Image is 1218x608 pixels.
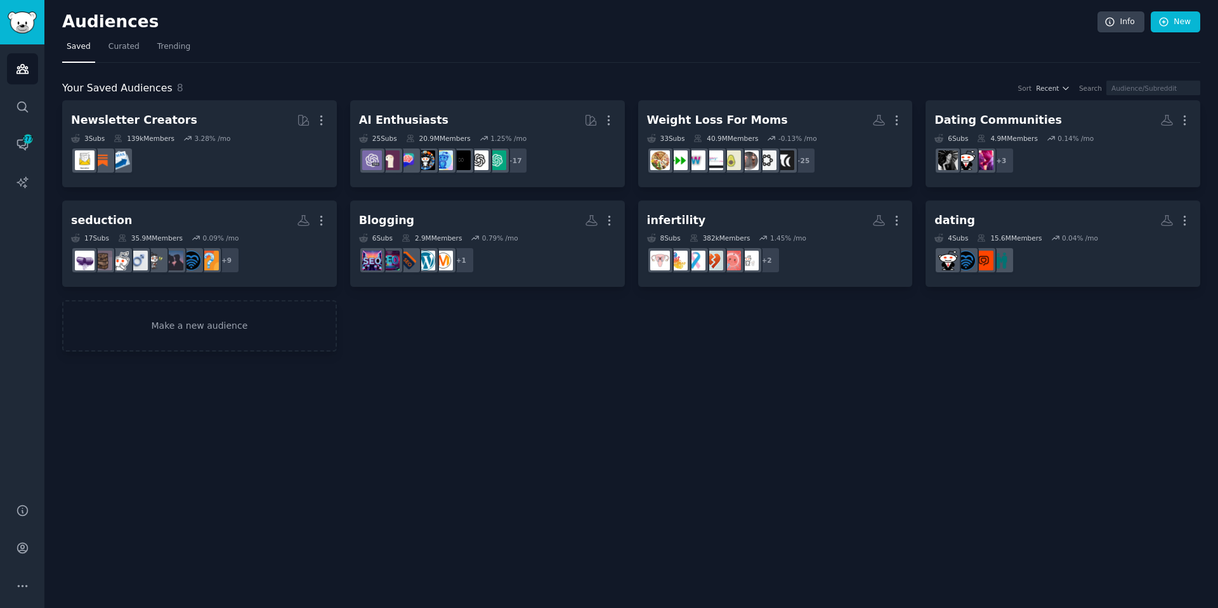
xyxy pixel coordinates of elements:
a: dating4Subs15.6MMembers0.04% /morelationshipsdatingoverthirtydatingdating_advice [926,201,1200,287]
div: 6 Sub s [934,134,968,143]
span: Saved [67,41,91,53]
div: 0.14 % /mo [1058,134,1094,143]
img: artificial [433,150,453,170]
img: SeductionMaestras [938,150,958,170]
span: Trending [157,41,190,53]
input: Audience/Subreddit [1106,81,1200,95]
span: Recent [1036,84,1059,93]
img: aiArt [416,150,435,170]
img: Emailmarketing [110,150,130,170]
img: dating_advice [938,251,958,270]
img: Zepbound [668,150,688,170]
span: Curated [108,41,140,53]
div: Newsletter Creators [71,112,197,128]
img: ChatGPTPro [362,150,382,170]
img: WegovyWeightLoss [686,150,705,170]
img: pregnant [721,150,741,170]
a: Trending [153,37,195,63]
a: Saved [62,37,95,63]
img: infertility [650,251,670,270]
a: Newsletter Creators3Subs139kMembers3.28% /moEmailmarketingSubstackNewsletters [62,100,337,187]
span: 277 [22,135,34,143]
div: 1.25 % /mo [490,134,527,143]
div: seduction [71,213,133,228]
img: dating [181,251,201,270]
img: ArtificialInteligence [451,150,471,170]
img: relationships [992,251,1011,270]
div: 139k Members [114,134,174,143]
div: 3.28 % /mo [194,134,230,143]
div: + 17 [501,147,528,174]
img: GummySearch logo [8,11,37,34]
a: Curated [104,37,144,63]
img: AskMen [110,251,130,270]
img: dating [956,251,976,270]
div: Dating Communities [934,112,1062,128]
a: Dating Communities6Subs4.9MMembers0.14% /mo+3PickUpArtistdating_adviceSeductionMaestras [926,100,1200,187]
div: infertility [647,213,706,228]
div: -0.13 % /mo [778,134,817,143]
img: SEO [380,251,400,270]
img: bigseo [398,251,417,270]
div: 382k Members [690,234,750,242]
img: IVF [668,251,688,270]
img: PickUpArtist [974,150,993,170]
img: InfertilityBabies [686,251,705,270]
a: Make a new audience [62,300,337,352]
div: 35.9M Members [118,234,183,242]
div: 0.04 % /mo [1062,234,1098,242]
div: + 9 [213,247,240,274]
div: Search [1079,84,1102,93]
img: datingadviceformen [164,251,183,270]
a: Weight Loss For Moms33Subs40.9MMembers-0.13% /mo+25tirzepatidecompoundAITAHCelebritySlimspregnant... [638,100,913,187]
a: seduction17Subs35.9MMembers0.09% /mo+9TooAfraidToAskdatingdatingadviceformenNoStupidQuestionsAskM... [62,201,337,287]
img: Semaglutide [704,150,723,170]
img: marketing [433,251,453,270]
div: 25 Sub s [359,134,397,143]
div: + 1 [448,247,475,274]
div: 0.09 % /mo [202,234,239,242]
a: AI Enthusiasts25Subs20.9MMembers1.25% /mo+17ChatGPTOpenAIArtificialInteligenceartificialaiArtChat... [350,100,625,187]
img: AskMenAdvice [128,251,148,270]
div: 17 Sub s [71,234,109,242]
img: datingoverthirty [974,251,993,270]
div: 1.45 % /mo [770,234,806,242]
div: 8 Sub s [647,234,681,242]
img: ChatGPT [487,150,506,170]
img: WeightLossSupport [650,150,670,170]
a: New [1151,11,1200,33]
a: Blogging6Subs2.9MMembers0.79% /mo+1marketingWordpressbigseoSEOSEO_Digital_Marketing [350,201,625,287]
img: InfertilitySucks [704,251,723,270]
img: OpenAI [469,150,488,170]
div: 4 Sub s [934,234,968,242]
img: ChatGPTPromptGenius [398,150,417,170]
div: 0.79 % /mo [482,234,518,242]
img: tirzepatidecompound [775,150,794,170]
div: dating [934,213,975,228]
div: 20.9M Members [406,134,471,143]
div: 6 Sub s [359,234,393,242]
div: 15.6M Members [977,234,1042,242]
div: AI Enthusiasts [359,112,449,128]
div: + 25 [789,147,816,174]
img: LocalLLaMA [380,150,400,170]
div: 33 Sub s [647,134,685,143]
div: 4.9M Members [977,134,1037,143]
span: Your Saved Audiences [62,81,173,96]
a: infertility8Subs382kMembers1.45% /mo+2SecondaryInfertilityIUILadiesInfertilitySucksInfertilityBab... [638,201,913,287]
div: Weight Loss For Moms [647,112,788,128]
img: SEO_Digital_Marketing [362,251,382,270]
div: + 2 [754,247,780,274]
img: CelebritySlims [739,150,759,170]
div: 40.9M Members [693,134,758,143]
span: 8 [177,82,183,94]
img: IUILadies [721,251,741,270]
img: AITAH [757,150,776,170]
a: Info [1097,11,1144,33]
img: TooAfraidToAsk [199,251,219,270]
img: dating_advice [956,150,976,170]
h2: Audiences [62,12,1097,32]
img: Newsletters [75,150,95,170]
div: Blogging [359,213,414,228]
div: Sort [1018,84,1032,93]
